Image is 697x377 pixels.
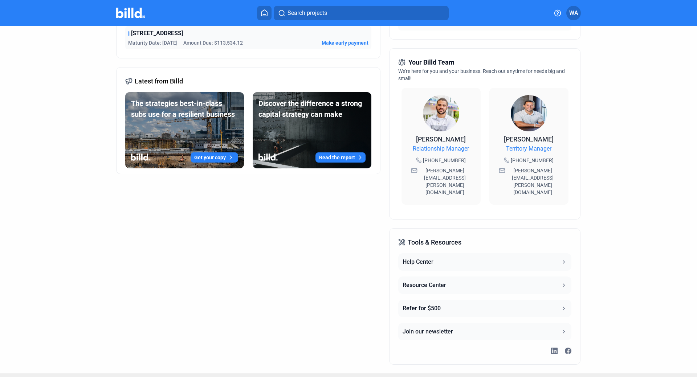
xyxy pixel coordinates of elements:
span: [PHONE_NUMBER] [423,157,466,164]
span: Latest from Billd [135,76,183,86]
span: [PERSON_NAME] [504,135,554,143]
div: Discover the difference a strong capital strategy can make [258,98,366,120]
span: Maturity Date: [DATE] [128,39,178,46]
span: Amount Due: $113,534.12 [183,39,243,46]
div: Resource Center [403,281,446,290]
div: Refer for $500 [403,304,441,313]
span: [PERSON_NAME] [416,135,466,143]
span: [PERSON_NAME][EMAIL_ADDRESS][PERSON_NAME][DOMAIN_NAME] [507,167,559,196]
span: Make early payment [322,39,368,46]
span: Tools & Resources [408,237,461,247]
img: Relationship Manager [423,95,459,131]
button: Read the report [315,152,366,163]
span: WA [569,9,578,17]
img: Billd Company Logo [116,8,145,18]
span: [PERSON_NAME][EMAIL_ADDRESS][PERSON_NAME][DOMAIN_NAME] [419,167,471,196]
span: Territory Manager [506,144,551,153]
span: Your Billd Team [408,57,455,67]
img: Territory Manager [511,95,547,131]
div: Join our newsletter [403,327,453,336]
span: Relationship Manager [413,144,469,153]
div: The strategies best-in-class subs use for a resilient business [131,98,238,120]
span: [STREET_ADDRESS] [131,29,183,38]
button: Get your copy [191,152,238,163]
span: [PHONE_NUMBER] [511,157,554,164]
span: We're here for you and your business. Reach out anytime for needs big and small! [398,68,565,81]
div: Help Center [403,258,433,266]
span: Search projects [288,9,327,17]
